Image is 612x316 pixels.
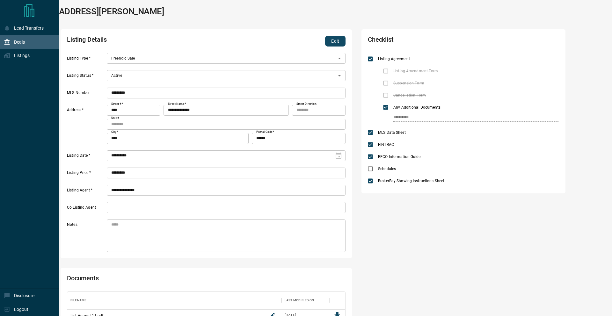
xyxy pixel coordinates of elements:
div: Freehold Sale [107,53,346,64]
h2: Checklist [368,36,483,47]
label: Street Name [168,102,186,106]
div: Filename [67,291,281,309]
label: Listing Type [67,56,105,64]
div: Filename [70,291,86,309]
label: Listing Status [67,73,105,81]
span: FINTRAC [376,142,396,147]
h1: [STREET_ADDRESS][PERSON_NAME] [22,6,164,17]
div: Last Modified On [281,291,329,309]
span: Cancellation Form [392,92,427,98]
label: Listing Price [67,170,105,178]
span: Any Additional Documents [392,104,442,110]
label: Street # [111,102,123,106]
span: Listing Amendment Form [392,68,440,74]
h2: Documents [67,274,234,285]
label: Listing Agent [67,188,105,196]
label: Address [67,107,105,144]
button: Edit [325,36,346,47]
label: Listing Date [67,153,105,161]
span: BrokerBay Showing Instructions Sheet [376,178,446,184]
label: Postal Code [256,130,274,134]
div: Last Modified On [285,291,314,309]
span: Schedules [376,166,397,172]
label: Co Listing Agent [67,205,105,213]
div: Active [107,70,346,81]
label: MLS Number [67,90,105,98]
span: MLS Data Sheet [376,130,407,135]
span: Suspension Form [392,80,426,86]
label: Street Direction [296,102,317,106]
label: Unit # [111,116,119,120]
input: checklist input [393,113,546,122]
span: Listing Agreement [376,56,412,62]
label: City [111,130,118,134]
span: RECO Information Guide [376,154,422,160]
label: Notes [67,222,105,252]
h2: Listing Details [67,36,234,47]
